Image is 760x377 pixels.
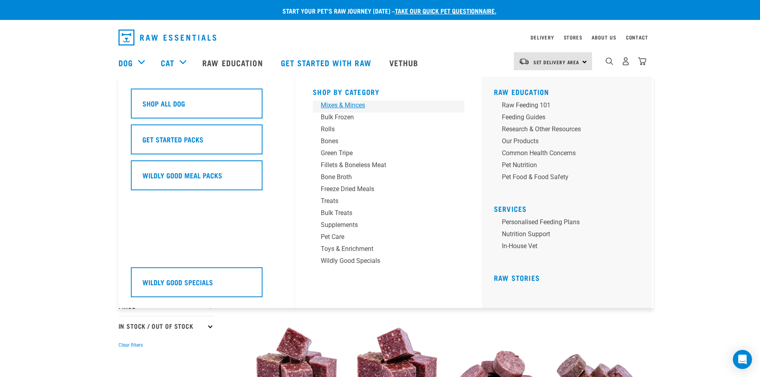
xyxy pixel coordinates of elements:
a: Mixes & Minces [313,101,464,113]
a: Bulk Frozen [313,113,464,124]
a: Fillets & Boneless Meat [313,160,464,172]
a: Stores [564,36,582,39]
div: Our Products [502,136,626,146]
div: Fillets & Boneless Meat [321,160,445,170]
a: Treats [313,196,464,208]
div: Supplements [321,220,445,230]
div: Wildly Good Specials [321,256,445,266]
a: Contact [626,36,648,39]
a: Pet Nutrition [494,160,646,172]
a: Personalised Feeding Plans [494,217,646,229]
h5: Shop By Category [313,88,464,94]
a: Dog [118,57,133,69]
div: Bulk Frozen [321,113,445,122]
a: Feeding Guides [494,113,646,124]
div: Rolls [321,124,445,134]
div: Raw Feeding 101 [502,101,626,110]
div: Toys & Enrichment [321,244,445,254]
a: Wildly Good Specials [313,256,464,268]
a: Wildly Good Meal Packs [131,160,282,196]
a: In-house vet [494,241,646,253]
h5: Wildly Good Specials [142,277,213,287]
a: Get Started Packs [131,124,282,160]
a: Vethub [381,47,428,79]
a: Supplements [313,220,464,232]
a: Common Health Concerns [494,148,646,160]
a: Research & Other Resources [494,124,646,136]
a: Get started with Raw [273,47,381,79]
img: Raw Essentials Logo [118,30,216,45]
h5: Get Started Packs [142,134,203,144]
div: Pet Food & Food Safety [502,172,626,182]
div: Bones [321,136,445,146]
a: Pet Care [313,232,464,244]
div: Freeze Dried Meals [321,184,445,194]
div: Green Tripe [321,148,445,158]
img: home-icon-1@2x.png [606,57,613,65]
a: Wildly Good Specials [131,267,282,303]
div: Bone Broth [321,172,445,182]
a: Bulk Treats [313,208,464,220]
a: Cat [161,57,174,69]
div: Mixes & Minces [321,101,445,110]
a: About Us [592,36,616,39]
a: take our quick pet questionnaire. [395,9,496,12]
div: Feeding Guides [502,113,626,122]
div: Bulk Treats [321,208,445,218]
a: Nutrition Support [494,229,646,241]
img: home-icon@2x.png [638,57,646,65]
a: Delivery [531,36,554,39]
a: Raw Feeding 101 [494,101,646,113]
h5: Wildly Good Meal Packs [142,170,222,180]
div: Common Health Concerns [502,148,626,158]
div: Research & Other Resources [502,124,626,134]
a: Our Products [494,136,646,148]
a: Green Tripe [313,148,464,160]
a: Bones [313,136,464,148]
a: Raw Education [494,90,549,94]
div: Treats [321,196,445,206]
div: Pet Care [321,232,445,242]
a: Bone Broth [313,172,464,184]
p: In Stock / Out Of Stock [118,316,214,336]
h5: Shop All Dog [142,98,185,109]
a: Shop All Dog [131,89,282,124]
span: Set Delivery Area [533,61,580,63]
img: van-moving.png [519,58,529,65]
a: Freeze Dried Meals [313,184,464,196]
button: Clear filters [118,341,143,349]
nav: dropdown navigation [112,26,648,49]
a: Raw Stories [494,276,540,280]
h5: Services [494,205,646,211]
a: Rolls [313,124,464,136]
div: Open Intercom Messenger [733,350,752,369]
a: Pet Food & Food Safety [494,172,646,184]
img: user.png [622,57,630,65]
div: Pet Nutrition [502,160,626,170]
a: Toys & Enrichment [313,244,464,256]
a: Raw Education [194,47,272,79]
